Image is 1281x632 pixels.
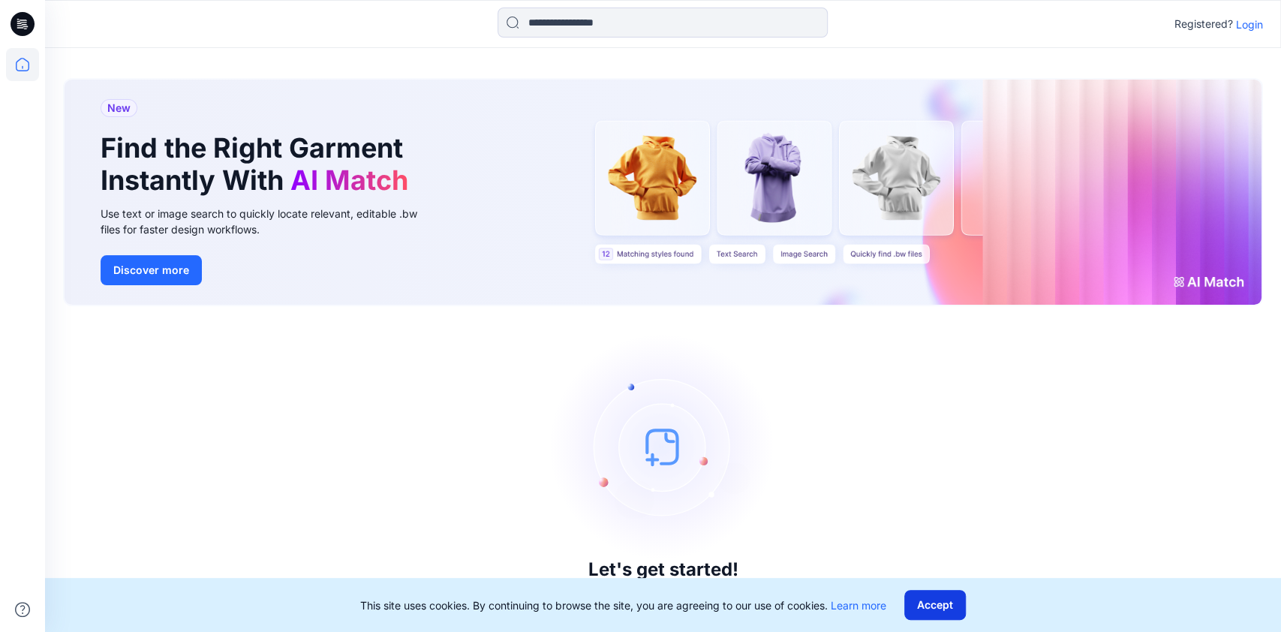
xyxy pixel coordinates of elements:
div: Use text or image search to quickly locate relevant, editable .bw files for faster design workflows. [101,206,438,237]
p: Login [1236,17,1263,32]
span: AI Match [290,164,408,197]
p: This site uses cookies. By continuing to browse the site, you are agreeing to our use of cookies. [360,597,886,613]
button: Accept [904,590,966,620]
h1: Find the Right Garment Instantly With [101,132,416,197]
img: empty-state-image.svg [551,334,776,559]
a: Learn more [831,599,886,612]
button: Discover more [101,255,202,285]
h3: Let's get started! [588,559,738,580]
p: Registered? [1174,15,1233,33]
span: New [107,99,131,117]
